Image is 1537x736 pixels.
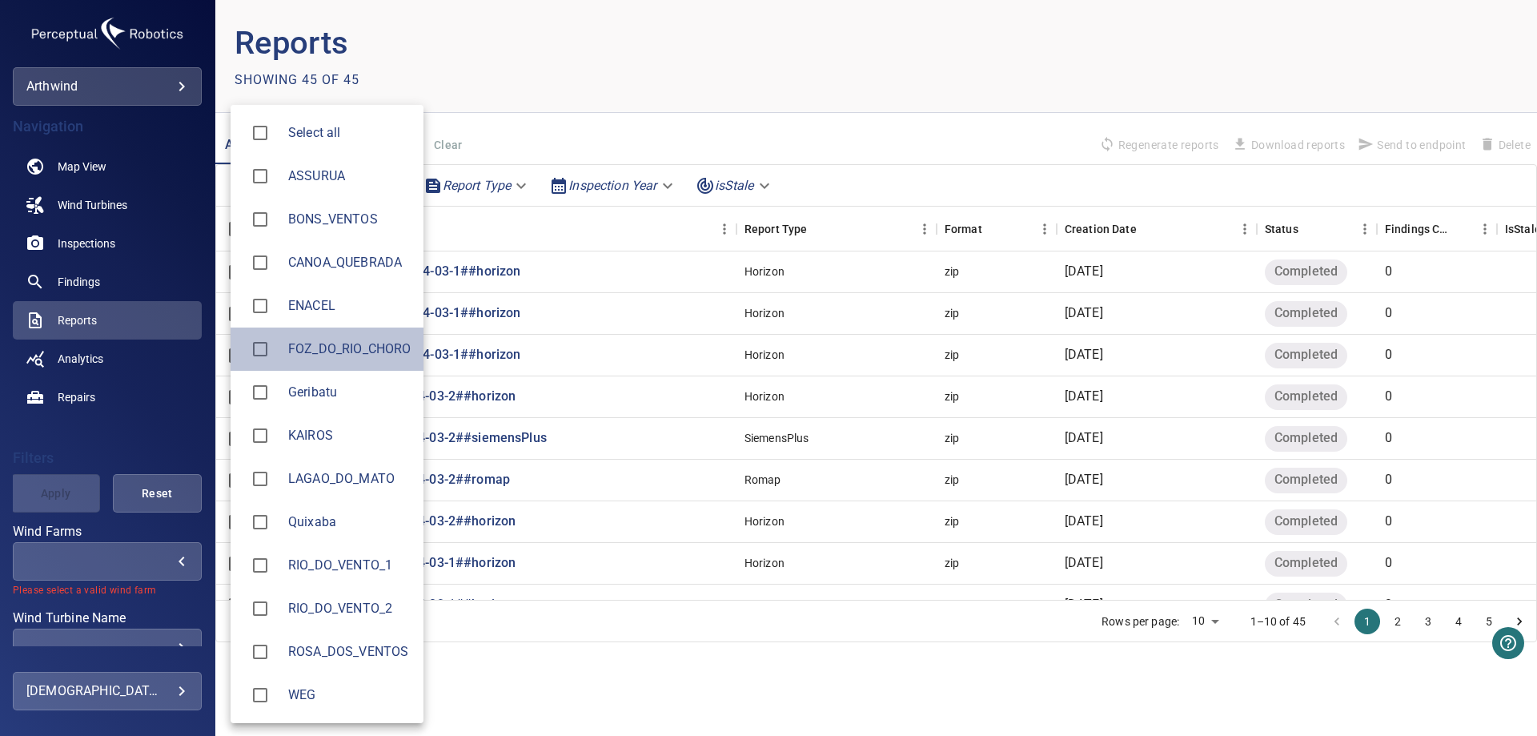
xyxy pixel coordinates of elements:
span: FOZ_DO_RIO_CHORO [288,340,411,359]
span: ENACEL [288,296,411,316]
span: RIO_DO_VENTO_2 [243,592,277,625]
div: Wind Farms FOZ_DO_RIO_CHORO [288,340,411,359]
span: CANOA_QUEBRADA [243,246,277,280]
span: RIO_DO_VENTO_1 [243,549,277,582]
span: Geribatu [288,383,411,402]
div: Wind Farms KAIROS [288,426,411,445]
div: Wind Farms ASSURUA [288,167,411,186]
span: WEG [288,686,411,705]
span: RIO_DO_VENTO_2 [288,599,411,618]
span: BONS_VENTOS [243,203,277,236]
div: Wind Farms LAGAO_DO_MATO [288,469,411,489]
div: Wind Farms BONS_VENTOS [288,210,411,229]
div: Wind Farms Quixaba [288,513,411,532]
span: KAIROS [288,426,411,445]
div: Wind Farms Geribatu [288,383,411,402]
span: ROSA_DOS_VENTOS [243,635,277,669]
div: Wind Farms RIO_DO_VENTO_1 [288,556,411,575]
span: ASSURUA [288,167,411,186]
span: KAIROS [243,419,277,452]
div: Wind Farms ENACEL [288,296,411,316]
span: RIO_DO_VENTO_1 [288,556,411,575]
span: Select all [288,123,411,143]
div: Wind Farms CANOA_QUEBRADA [288,253,411,272]
span: Quixaba [243,505,277,539]
span: Quixaba [288,513,411,532]
span: Geribatu [243,376,277,409]
span: WEG [243,678,277,712]
div: Wind Farms ROSA_DOS_VENTOS [288,642,411,662]
span: ROSA_DOS_VENTOS [288,642,411,662]
span: BONS_VENTOS [288,210,411,229]
span: LAGAO_DO_MATO [243,462,277,496]
div: Wind Farms WEG [288,686,411,705]
span: LAGAO_DO_MATO [288,469,411,489]
span: ENACEL [243,289,277,323]
span: FOZ_DO_RIO_CHORO [243,332,277,366]
div: Wind Farms RIO_DO_VENTO_2 [288,599,411,618]
span: ASSURUA [243,159,277,193]
span: CANOA_QUEBRADA [288,253,411,272]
